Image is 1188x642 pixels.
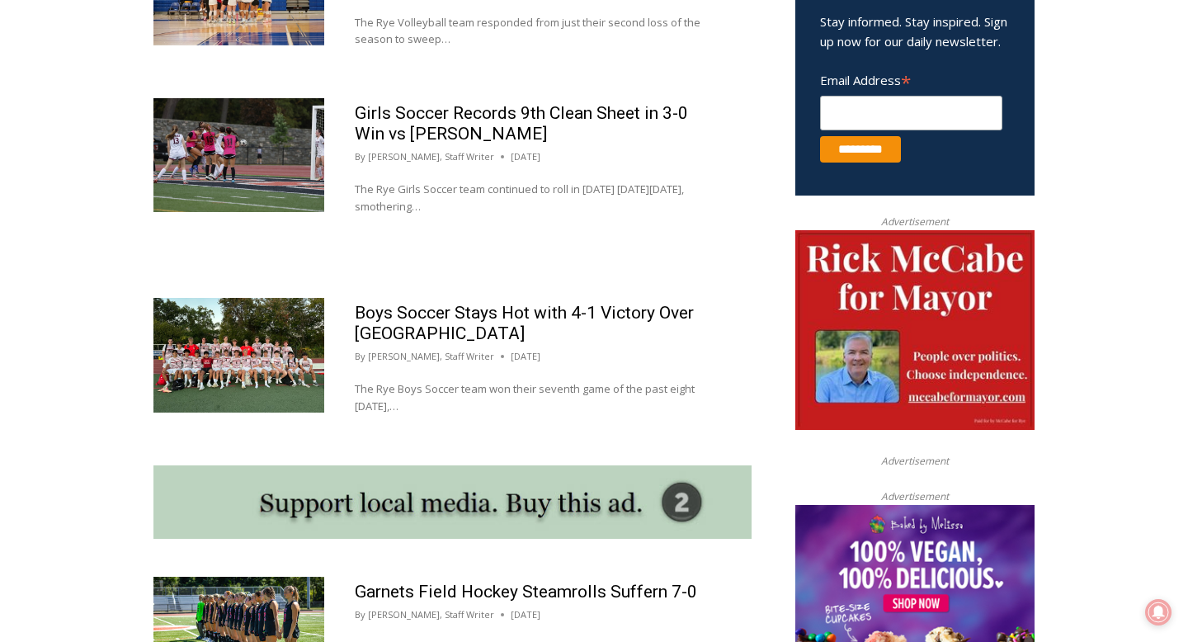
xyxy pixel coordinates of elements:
[355,149,365,164] span: By
[865,489,965,504] span: Advertisement
[355,380,721,415] p: The Rye Boys Soccer team won their seventh game of the past eight [DATE],…
[355,181,721,215] p: The Rye Girls Soccer team continued to roll in [DATE] [DATE][DATE], smothering…
[153,298,324,412] img: (PHOTO: The Rye Boys Soccer team from their win on October 6, 2025. Credit: Daniela Arredondo.)
[417,1,780,160] div: "At the 10am stand-up meeting, each intern gets a chance to take [PERSON_NAME] and the other inte...
[355,607,365,622] span: By
[820,12,1010,51] p: Stay informed. Stay inspired. Sign up now for our daily newsletter.
[355,349,365,364] span: By
[153,98,324,212] img: (PHOTO: Hannah Jachman scores a header goal on October 7, 2025, with teammates Parker Calhoun (#1...
[355,14,721,49] p: The Rye Volleyball team responded from just their second loss of the season to sweep…
[820,64,1002,93] label: Email Address
[368,150,494,163] a: [PERSON_NAME], Staff Writer
[865,214,965,229] span: Advertisement
[368,350,494,362] a: [PERSON_NAME], Staff Writer
[368,608,494,621] a: [PERSON_NAME], Staff Writer
[431,164,765,201] span: Intern @ [DOMAIN_NAME]
[511,349,540,364] time: [DATE]
[397,160,799,205] a: Intern @ [DOMAIN_NAME]
[865,453,965,469] span: Advertisement
[355,303,694,343] a: Boys Soccer Stays Hot with 4-1 Victory Over [GEOGRAPHIC_DATA]
[355,582,697,602] a: Garnets Field Hockey Steamrolls Suffern 7-0
[153,465,752,540] img: support local media, buy this ad
[355,103,688,144] a: Girls Soccer Records 9th Clean Sheet in 3-0 Win vs [PERSON_NAME]
[795,230,1035,430] img: McCabe for Mayor
[511,149,540,164] time: [DATE]
[511,607,540,622] time: [DATE]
